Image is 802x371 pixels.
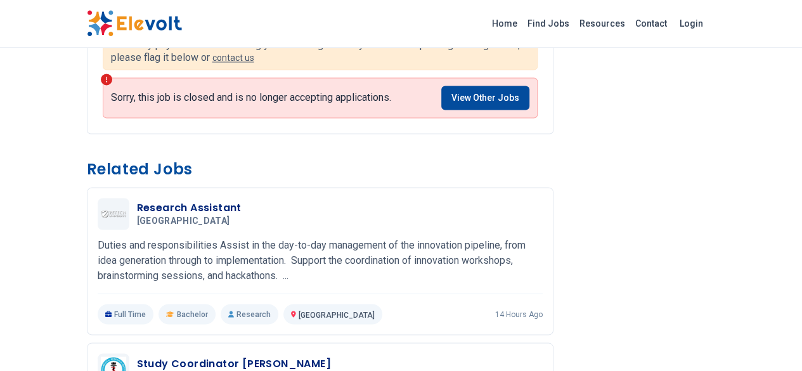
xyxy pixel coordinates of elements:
a: Contact [630,13,672,34]
span: [GEOGRAPHIC_DATA] [137,216,230,227]
h3: Related Jobs [87,159,553,179]
a: View Other Jobs [441,86,529,110]
h3: Study Coordinator [PERSON_NAME] [137,356,331,371]
p: Full Time [98,304,154,324]
p: Research [221,304,278,324]
a: Login [672,11,711,36]
a: Resources [574,13,630,34]
a: Find Jobs [522,13,574,34]
a: contact us [212,53,254,63]
a: Zetech UniversityResearch Assistant[GEOGRAPHIC_DATA]Duties and responsibilities Assist in the day... [98,198,543,324]
p: Duties and responsibilities Assist in the day-to-day management of the innovation pipeline, from ... [98,237,543,283]
p: 14 hours ago [495,309,543,319]
a: Home [487,13,522,34]
iframe: Chat Widget [739,310,802,371]
p: Sorry, this job is closed and is no longer accepting applications. [111,91,391,104]
span: Bachelor [177,309,208,319]
img: Zetech University [101,210,126,218]
span: [GEOGRAPHIC_DATA] [299,310,375,319]
h3: Research Assistant [137,200,242,216]
img: Elevolt [87,10,182,37]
